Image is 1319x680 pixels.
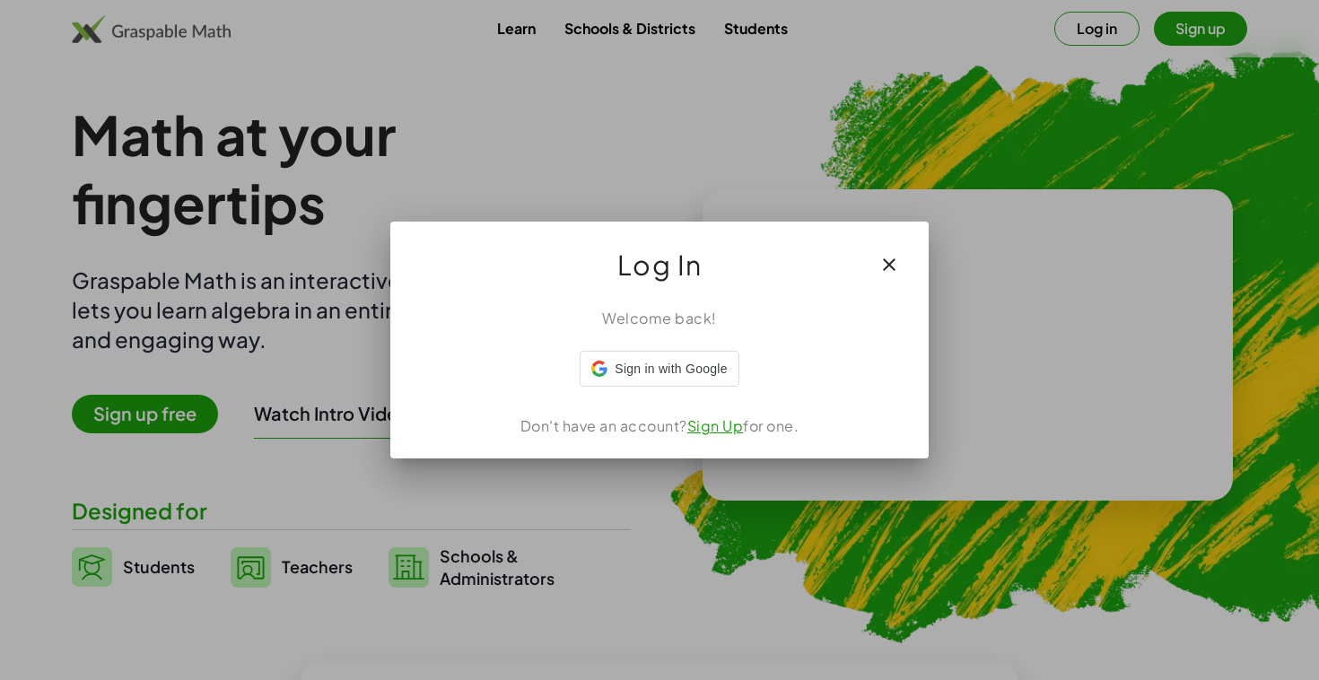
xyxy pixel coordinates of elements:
div: Welcome back! [412,308,907,329]
span: Sign in with Google [615,360,727,379]
a: Sign Up [687,416,744,435]
div: Sign in with Google [580,351,738,387]
div: Don't have an account? for one. [412,415,907,437]
span: Log In [617,243,703,286]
